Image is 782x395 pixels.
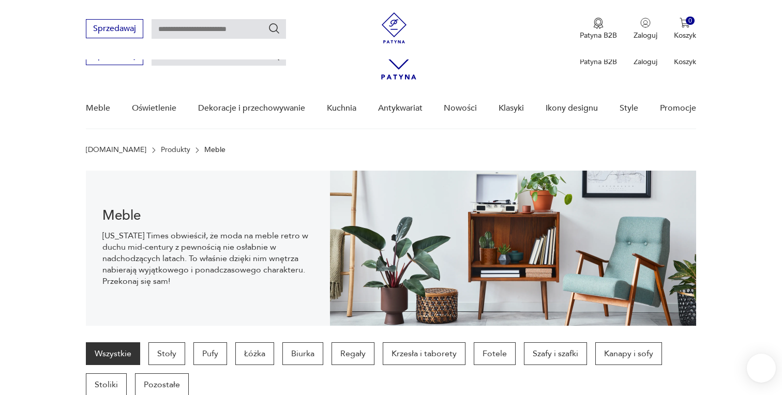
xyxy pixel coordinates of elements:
[686,17,695,25] div: 0
[86,342,140,365] a: Wszystkie
[198,88,305,128] a: Dekoracje i przechowywanie
[330,171,696,326] img: Meble
[327,88,356,128] a: Kuchnia
[580,18,617,40] button: Patyna B2B
[383,342,465,365] a: Krzesła i taborety
[86,88,110,128] a: Meble
[379,12,410,43] img: Patyna - sklep z meblami i dekoracjami vintage
[674,57,696,67] p: Koszyk
[674,31,696,40] p: Koszyk
[86,53,143,60] a: Sprzedawaj
[680,18,690,28] img: Ikona koszyka
[161,146,190,154] a: Produkty
[593,18,604,29] img: Ikona medalu
[634,31,657,40] p: Zaloguj
[580,31,617,40] p: Patyna B2B
[204,146,225,154] p: Meble
[499,88,524,128] a: Klasyki
[86,19,143,38] button: Sprzedawaj
[747,354,776,383] iframe: Smartsupp widget button
[580,18,617,40] a: Ikona medaluPatyna B2B
[332,342,374,365] a: Regały
[102,230,313,287] p: [US_STATE] Times obwieścił, że moda na meble retro w duchu mid-century z pewnością nie osłabnie w...
[86,26,143,33] a: Sprzedawaj
[282,342,323,365] a: Biurka
[148,342,185,365] a: Stoły
[268,22,280,35] button: Szukaj
[378,88,423,128] a: Antykwariat
[595,342,662,365] a: Kanapy i sofy
[444,88,477,128] a: Nowości
[524,342,587,365] a: Szafy i szafki
[674,18,696,40] button: 0Koszyk
[580,57,617,67] p: Patyna B2B
[620,88,638,128] a: Style
[132,88,176,128] a: Oświetlenie
[634,18,657,40] button: Zaloguj
[193,342,227,365] a: Pufy
[660,88,696,128] a: Promocje
[640,18,651,28] img: Ikonka użytkownika
[546,88,598,128] a: Ikony designu
[474,342,516,365] a: Fotele
[235,342,274,365] a: Łóżka
[86,146,146,154] a: [DOMAIN_NAME]
[102,209,313,222] h1: Meble
[634,57,657,67] p: Zaloguj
